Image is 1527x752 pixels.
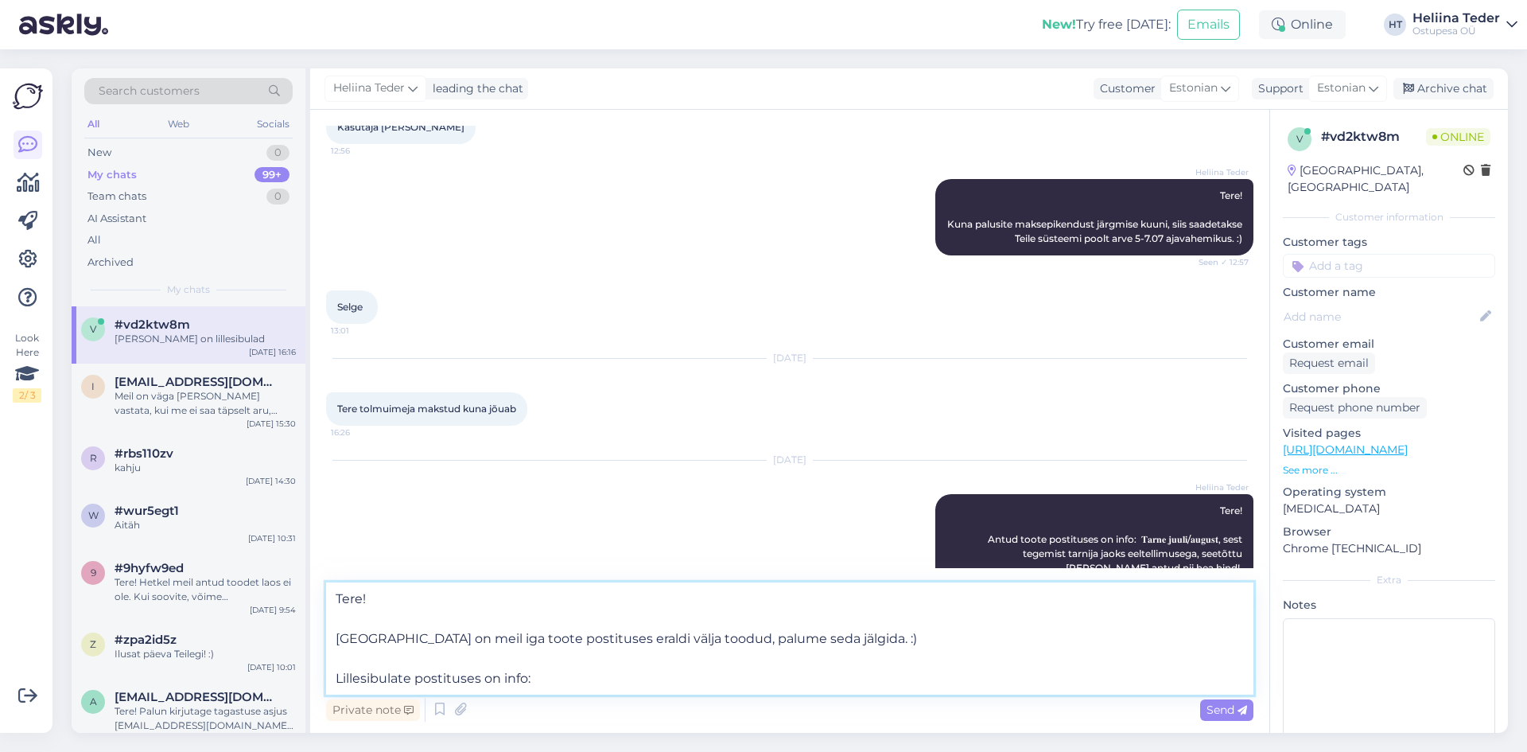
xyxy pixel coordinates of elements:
span: Selge [337,301,363,313]
p: Visited pages [1283,425,1495,442]
div: Ilusat päeva Teilegi! :) [115,647,296,661]
div: My chats [87,167,137,183]
span: 16:26 [331,427,390,438]
div: kahju [115,461,296,475]
span: Send [1206,703,1247,717]
span: #zpa2id5z [115,633,177,647]
span: 13:01 [331,325,390,337]
b: New! [1042,17,1076,32]
span: a [90,696,97,707]
div: Web [165,114,192,134]
img: Askly Logo [13,81,43,111]
div: Ostupesa OÜ [1412,25,1500,37]
span: v [1296,133,1303,145]
div: Tere! Hetkel meil antud toodet laos ei ole. Kui soovite, võime [PERSON_NAME] soovi edastada müügi... [115,575,296,604]
div: [PERSON_NAME] on lillesibulad [115,332,296,346]
div: Request phone number [1283,397,1427,419]
input: Add a tag [1283,254,1495,278]
span: z [90,638,96,650]
p: Browser [1283,524,1495,540]
p: Customer tags [1283,234,1495,251]
a: [URL][DOMAIN_NAME] [1283,442,1408,457]
span: #rbs110zv [115,446,173,461]
div: [DATE] 10:01 [247,661,296,673]
span: #wur5egt1 [115,504,179,518]
div: New [87,145,111,161]
div: Try free [DATE]: [1042,15,1171,34]
div: Support [1252,80,1304,97]
a: Heliina TederOstupesa OÜ [1412,12,1517,37]
p: Notes [1283,597,1495,614]
div: Meil on väga [PERSON_NAME] vastata, kui me ei saa täpselt aru, millisest tootest jutt. :( Hetkel ... [115,389,296,418]
p: Operating system [1283,484,1495,501]
span: Heliina Teder [333,80,405,97]
span: i [91,380,95,392]
span: My chats [167,282,210,297]
div: [GEOGRAPHIC_DATA], [GEOGRAPHIC_DATA] [1288,162,1463,196]
span: Estonian [1169,80,1218,97]
div: [DATE] 10:31 [248,532,296,544]
div: Heliina Teder [1412,12,1500,25]
div: Team chats [87,189,146,205]
div: 0 [266,145,289,161]
span: w [88,509,99,521]
span: Heliina Teder [1189,166,1249,178]
span: ingeborg894@gmail.com [115,375,280,389]
span: r [90,452,97,464]
p: Customer name [1283,284,1495,301]
div: [DATE] 9:54 [250,604,296,616]
p: [MEDICAL_DATA] [1283,501,1495,517]
div: HT [1384,14,1406,36]
input: Add name [1284,308,1477,325]
span: Kasutaja [PERSON_NAME] [337,121,464,133]
div: Private note [326,699,420,721]
span: 12:56 [331,145,390,157]
div: [DATE] 16:16 [249,346,296,358]
div: Archive chat [1393,78,1494,99]
div: Archived [87,255,134,271]
span: #9hyfw9ed [115,561,184,575]
button: Emails [1177,10,1240,40]
div: Tere! Palun kirjutage tagastuse asjus [EMAIL_ADDRESS][DOMAIN_NAME] või Ostupesa FB postkasti. :) [115,704,296,733]
div: Aitäh [115,518,296,532]
div: AI Assistant [87,211,146,227]
span: Tere! Antud toote postituses on info: 𝐓𝐚𝐫𝐧𝐞 𝐣𝐮𝐮𝐥𝐢/𝐚𝐮𝐠𝐮𝐬𝐭, sest tegemist tarnija jaoks eeltellimus... [988,505,1245,602]
div: All [84,114,103,134]
textarea: Tere! [GEOGRAPHIC_DATA] on meil iga toote postituses eraldi välja toodud, palume seda jälgida. :)... [326,583,1253,695]
div: Extra [1283,573,1495,587]
div: leading the chat [426,80,523,97]
span: Estonian [1317,80,1366,97]
div: 0 [266,189,289,205]
span: Seen ✓ 12:57 [1189,256,1249,268]
span: Heliina Teder [1189,481,1249,493]
div: # vd2ktw8m [1321,127,1426,146]
div: [DATE] [326,351,1253,365]
span: Search customers [99,83,200,99]
div: Socials [254,114,293,134]
span: #vd2ktw8m [115,318,190,332]
p: Chrome [TECHNICAL_ID] [1283,540,1495,557]
span: Online [1426,128,1490,146]
div: 99+ [254,167,289,183]
div: Customer information [1283,210,1495,224]
div: [DATE] 14:30 [246,475,296,487]
div: [DATE] [326,453,1253,467]
div: Customer [1094,80,1156,97]
div: All [87,232,101,248]
div: Request email [1283,353,1375,374]
div: 2 / 3 [13,388,41,403]
span: v [90,323,96,335]
div: [DATE] 15:30 [247,418,296,430]
span: agetraks@gmail.com [115,690,280,704]
p: Customer phone [1283,380,1495,397]
div: Online [1259,10,1346,39]
span: Tere tolmuimeja makstud kuna jõuab [337,403,516,415]
div: Look Here [13,331,41,403]
p: See more ... [1283,463,1495,477]
p: Customer email [1283,336,1495,353]
span: 9 [91,567,96,579]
